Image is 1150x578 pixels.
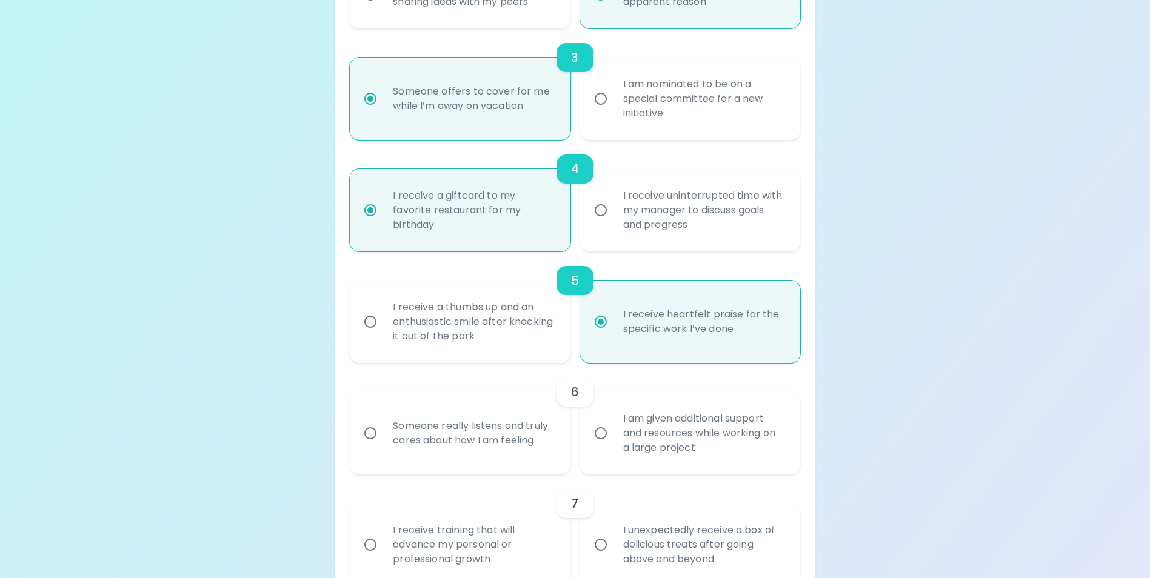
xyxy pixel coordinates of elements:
div: I am given additional support and resources while working on a large project [613,397,794,470]
h6: 6 [571,382,579,402]
div: I receive a thumbs up and an enthusiastic smile after knocking it out of the park [383,285,563,358]
div: Someone really listens and truly cares about how I am feeling [383,404,563,462]
div: choice-group-check [350,140,800,251]
div: I receive a giftcard to my favorite restaurant for my birthday [383,174,563,247]
div: choice-group-check [350,28,800,140]
h6: 5 [571,271,579,290]
div: I receive uninterrupted time with my manager to discuss goals and progress [613,174,794,247]
h6: 7 [571,494,578,513]
div: I receive heartfelt praise for the specific work I’ve done [613,293,794,351]
h6: 3 [571,48,578,67]
div: choice-group-check [350,251,800,363]
div: Someone offers to cover for me while I’m away on vacation [383,70,563,128]
div: choice-group-check [350,363,800,474]
h6: 4 [571,159,579,179]
div: I am nominated to be on a special committee for a new initiative [613,62,794,135]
